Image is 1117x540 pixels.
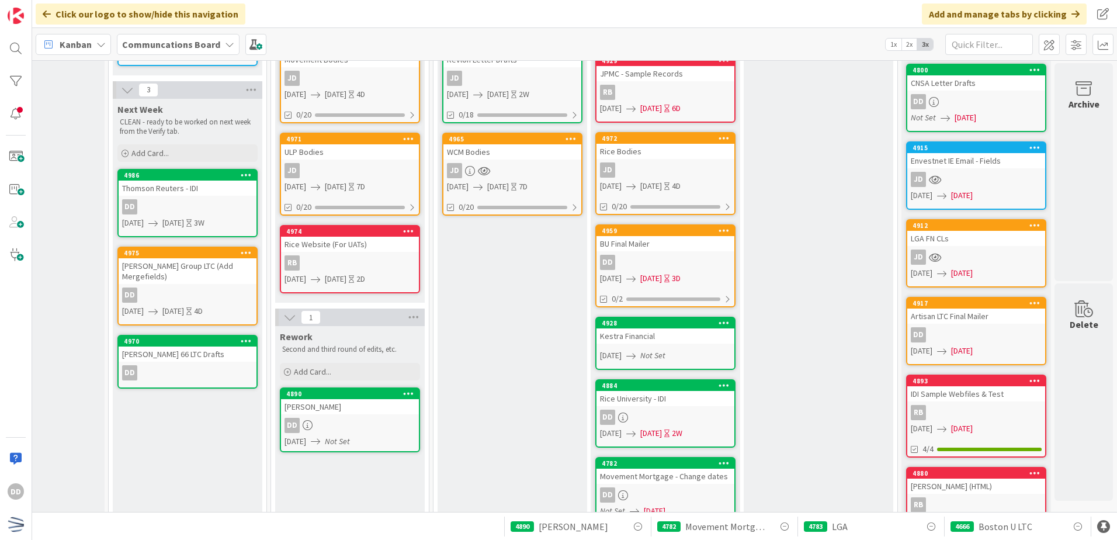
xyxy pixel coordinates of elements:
[119,170,256,196] div: 4986Thomson Reuters - IDI
[280,331,313,342] span: Rework
[672,427,682,439] div: 2W
[119,365,256,380] div: DD
[917,39,933,50] span: 3x
[596,487,734,503] div: DD
[301,310,321,324] span: 1
[907,327,1045,342] div: DD
[281,418,419,433] div: DD
[596,133,734,159] div: 4972Rice Bodies
[913,66,1045,74] div: 4800
[907,468,1045,494] div: 4880[PERSON_NAME] (HTML)
[945,34,1033,55] input: Quick Filter...
[280,225,420,293] a: 4974Rice Website (For UATs)RB[DATE][DATE]2D
[600,272,622,285] span: [DATE]
[281,237,419,252] div: Rice Website (For UATs)
[286,135,419,143] div: 4971
[285,418,300,433] div: DD
[119,336,256,347] div: 4970
[951,521,974,532] div: 4666
[36,4,245,25] div: Click our logo to show/hide this navigation
[907,231,1045,246] div: LGA FN CLs
[356,88,365,101] div: 4D
[459,201,474,213] span: 0/20
[117,103,163,115] span: Next Week
[600,506,625,516] i: Not Set
[325,181,346,193] span: [DATE]
[443,134,581,144] div: 4965
[487,88,509,101] span: [DATE]
[596,380,734,406] div: 4884Rice University - IDI
[596,56,734,81] div: 4929JPMC - Sample Records
[447,181,469,193] span: [DATE]
[282,345,418,354] p: Second and third round of edits, etc.
[285,88,306,101] span: [DATE]
[596,458,734,484] div: 4782Movement Mortgage - Change dates
[911,423,932,435] span: [DATE]
[907,143,1045,168] div: 4915Envestnet IE Email - Fields
[124,337,256,345] div: 4970
[907,376,1045,401] div: 4893IDI Sample Webfiles & Test
[296,109,311,121] span: 0/20
[907,309,1045,324] div: Artisan LTC Final Mailer
[913,377,1045,385] div: 4893
[596,391,734,406] div: Rice University - IDI
[901,39,917,50] span: 2x
[285,71,300,86] div: JD
[907,220,1045,231] div: 4912
[596,226,734,251] div: 4959BU Final Mailer
[907,479,1045,494] div: [PERSON_NAME] (HTML)
[596,328,734,344] div: Kestra Financial
[685,520,768,534] span: Movement Mortgage - Change dates
[117,335,258,389] a: 4970[PERSON_NAME] 66 LTC DraftsDD
[119,199,256,214] div: DD
[907,386,1045,401] div: IDI Sample Webfiles & Test
[907,405,1045,420] div: RB
[325,88,346,101] span: [DATE]
[1069,97,1099,111] div: Archive
[600,410,615,425] div: DD
[1070,317,1098,331] div: Delete
[906,219,1046,288] a: 4912LGA FN CLsJD[DATE][DATE]
[281,255,419,271] div: RB
[907,220,1045,246] div: 4912LGA FN CLs
[600,180,622,192] span: [DATE]
[907,468,1045,479] div: 4880
[60,37,92,51] span: Kanban
[124,249,256,257] div: 4975
[907,65,1045,75] div: 4800
[8,516,24,532] img: avatar
[8,483,24,500] div: DD
[911,250,926,265] div: JD
[596,162,734,178] div: JD
[285,163,300,178] div: JD
[596,410,734,425] div: DD
[657,521,681,532] div: 4782
[595,54,736,123] a: 4929JPMC - Sample RecordsRB[DATE][DATE]6D
[595,457,736,525] a: 4782Movement Mortgage - Change datesDDNot Set[DATE]
[596,133,734,144] div: 4972
[906,297,1046,365] a: 4917Artisan LTC Final MailerDD[DATE][DATE]
[447,88,469,101] span: [DATE]
[124,171,256,179] div: 4986
[596,144,734,159] div: Rice Bodies
[443,134,581,160] div: 4965WCM Bodies
[600,85,615,100] div: RB
[281,226,419,237] div: 4974
[285,435,306,448] span: [DATE]
[612,200,627,213] span: 0/20
[640,272,662,285] span: [DATE]
[285,181,306,193] span: [DATE]
[280,133,420,216] a: 4971ULP BodiesJD[DATE][DATE]7D0/20
[194,305,203,317] div: 4D
[596,469,734,484] div: Movement Mortgage - Change dates
[602,57,734,65] div: 4929
[281,399,419,414] div: [PERSON_NAME]
[442,40,582,123] a: Revlon Letter DraftsJD[DATE][DATE]2W0/18
[286,227,419,236] div: 4974
[162,217,184,229] span: [DATE]
[122,365,137,380] div: DD
[922,4,1087,25] div: Add and manage tabs by clicking
[906,141,1046,210] a: 4915Envestnet IE Email - FieldsJD[DATE][DATE]
[600,349,622,362] span: [DATE]
[443,71,581,86] div: JD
